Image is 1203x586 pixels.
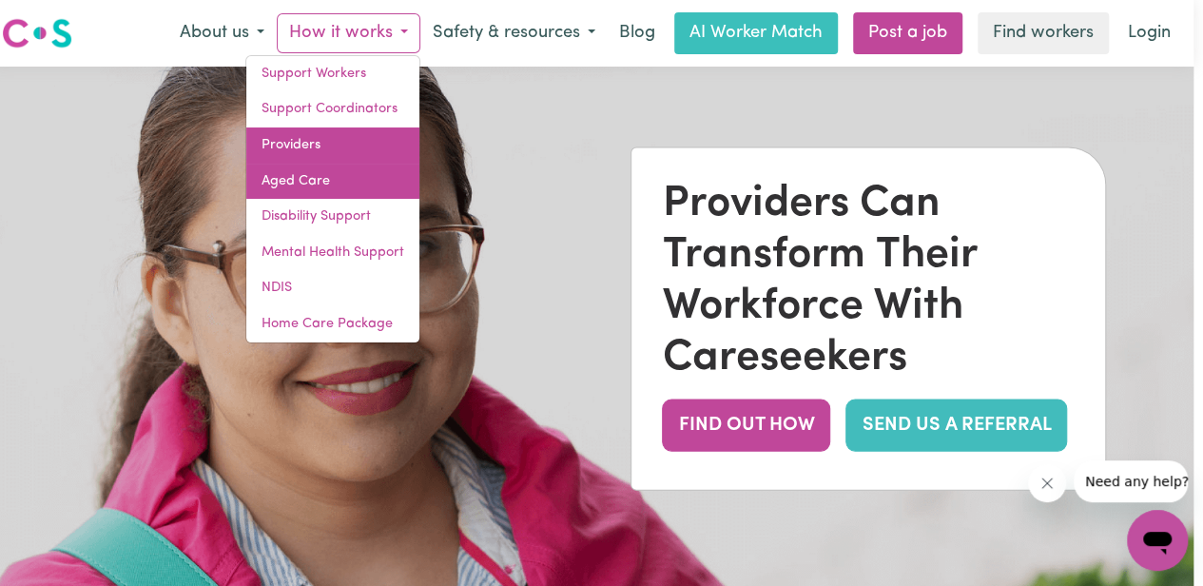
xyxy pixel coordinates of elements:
a: Login [1116,12,1182,54]
a: Support Workers [246,56,419,92]
a: NDIS [246,270,419,306]
a: Providers [246,127,419,164]
a: Careseekers logo [2,11,72,55]
a: Aged Care [246,164,419,200]
a: Mental Health Support [246,235,419,271]
a: Home Care Package [246,306,419,342]
img: Careseekers logo [2,16,72,50]
div: How it works [245,55,420,343]
iframe: Close message [1028,464,1066,502]
a: Support Coordinators [246,91,419,127]
button: How it works [277,13,420,53]
iframe: Button to launch messaging window [1127,510,1188,571]
a: AI Worker Match [674,12,838,54]
a: Find workers [978,12,1109,54]
iframe: Message from company [1074,460,1188,502]
button: About us [167,13,277,53]
button: FIND OUT HOW [662,399,830,451]
a: Blog [608,12,667,54]
a: Post a job [853,12,962,54]
a: SEND US A REFERRAL [845,399,1067,451]
button: Safety & resources [420,13,608,53]
span: Need any help? [11,13,115,29]
a: Disability Support [246,199,419,235]
div: Providers Can Transform Their Workforce With Careseekers [662,178,1075,383]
